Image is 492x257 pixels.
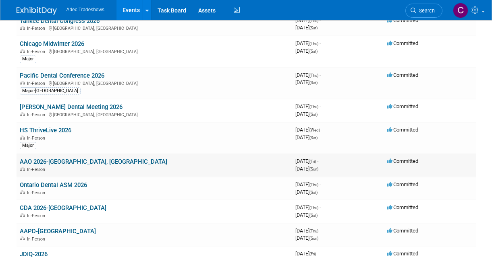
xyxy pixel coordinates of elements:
img: Carol Schmidlin [453,3,468,18]
span: [DATE] [295,228,321,234]
span: In-Person [27,236,48,242]
span: [DATE] [295,204,321,210]
span: (Fri) [309,252,316,256]
span: Committed [387,204,418,210]
span: Committed [387,158,418,164]
img: In-Person Event [20,112,25,116]
span: - [320,181,321,187]
span: [DATE] [295,166,318,172]
a: HS ThriveLive 2026 [20,127,71,134]
span: [DATE] [295,127,322,133]
div: [GEOGRAPHIC_DATA], [GEOGRAPHIC_DATA] [20,80,289,86]
span: (Thu) [309,19,318,23]
a: [PERSON_NAME] Dental Meeting 2026 [20,103,122,111]
span: (Thu) [309,41,318,46]
div: [GEOGRAPHIC_DATA], [GEOGRAPHIC_DATA] [20,25,289,31]
span: (Thu) [309,183,318,187]
div: Major [20,142,36,149]
a: CDA 2026-[GEOGRAPHIC_DATA] [20,204,106,212]
span: In-Person [27,112,48,117]
span: (Sat) [309,80,318,85]
span: In-Person [27,213,48,218]
a: Chicago Midwinter 2026 [20,40,84,47]
a: Search [405,4,442,18]
span: (Wed) [309,128,320,132]
span: [DATE] [295,158,318,164]
span: [DATE] [295,17,321,23]
span: Committed [387,40,418,46]
span: (Thu) [309,73,318,78]
span: - [320,72,321,78]
span: (Sat) [309,49,318,53]
span: (Sun) [309,167,318,171]
span: Adec Tradeshows [66,7,105,12]
span: - [320,204,321,210]
span: (Sat) [309,190,318,195]
span: - [317,158,318,164]
span: (Sat) [309,136,318,140]
a: AAO 2026-[GEOGRAPHIC_DATA], [GEOGRAPHIC_DATA] [20,158,167,165]
span: Committed [387,103,418,109]
img: In-Person Event [20,81,25,85]
span: [DATE] [295,103,321,109]
img: In-Person Event [20,49,25,53]
span: [DATE] [295,40,321,46]
span: [DATE] [295,25,318,31]
span: In-Person [27,167,48,172]
span: (Sat) [309,112,318,117]
a: Pacific Dental Conference 2026 [20,72,104,79]
img: In-Person Event [20,26,25,30]
img: In-Person Event [20,167,25,171]
span: - [320,228,321,234]
span: [DATE] [295,79,318,85]
span: In-Person [27,26,48,31]
span: Committed [387,127,418,133]
span: [DATE] [295,189,318,195]
span: Committed [387,228,418,234]
span: [DATE] [295,111,318,117]
span: - [320,103,321,109]
span: In-Person [27,136,48,141]
div: Major [20,56,36,63]
span: (Sun) [309,236,318,241]
span: (Thu) [309,105,318,109]
span: Committed [387,17,418,23]
span: (Thu) [309,206,318,210]
span: Search [416,8,435,14]
img: ExhibitDay [17,7,57,15]
span: [DATE] [295,48,318,54]
span: Committed [387,181,418,187]
span: Committed [387,72,418,78]
div: [GEOGRAPHIC_DATA], [GEOGRAPHIC_DATA] [20,111,289,117]
span: - [317,251,318,257]
span: [DATE] [295,235,318,241]
img: In-Person Event [20,136,25,140]
a: AAPD-[GEOGRAPHIC_DATA] [20,228,96,235]
div: [GEOGRAPHIC_DATA], [GEOGRAPHIC_DATA] [20,48,289,54]
div: Major-[GEOGRAPHIC_DATA] [20,87,81,95]
span: - [320,17,321,23]
span: (Sat) [309,213,318,218]
span: Committed [387,251,418,257]
a: Yankee Dental Congress 2026 [20,17,100,25]
span: - [321,127,322,133]
span: [DATE] [295,212,318,218]
span: - [320,40,321,46]
span: In-Person [27,190,48,195]
span: [DATE] [295,251,318,257]
span: [DATE] [295,134,318,140]
img: In-Person Event [20,213,25,217]
span: In-Person [27,81,48,86]
img: In-Person Event [20,190,25,194]
span: [DATE] [295,72,321,78]
a: Ontario Dental ASM 2026 [20,181,87,189]
span: (Thu) [309,229,318,233]
img: In-Person Event [20,236,25,241]
span: [DATE] [295,181,321,187]
span: (Sat) [309,26,318,30]
span: In-Person [27,49,48,54]
span: (Fri) [309,159,316,164]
